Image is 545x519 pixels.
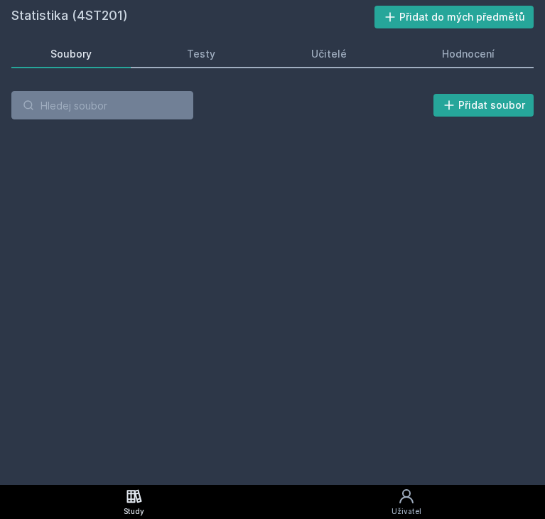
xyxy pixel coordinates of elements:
a: Soubory [11,40,131,68]
div: Uživatel [392,506,421,517]
h2: Statistika (4ST201) [11,6,374,28]
div: Učitelé [311,47,347,61]
button: Přidat soubor [433,94,534,117]
a: Testy [148,40,254,68]
div: Testy [187,47,215,61]
a: Uživatel [268,485,545,519]
a: Učitelé [272,40,386,68]
button: Přidat do mých předmětů [374,6,534,28]
div: Study [124,506,144,517]
input: Hledej soubor [11,91,193,119]
a: Hodnocení [403,40,534,68]
div: Hodnocení [442,47,495,61]
div: Soubory [50,47,92,61]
